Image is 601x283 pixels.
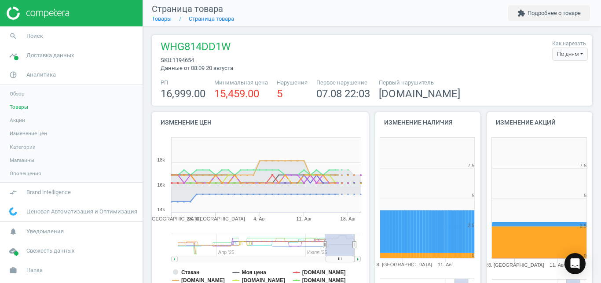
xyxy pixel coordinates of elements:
[5,66,22,83] i: pie_chart_outlined
[468,163,474,168] text: 7.5
[5,223,22,240] i: notifications
[152,112,369,133] h4: Изменение цен
[10,103,28,110] span: Товары
[157,207,165,212] text: 14k
[341,216,356,221] tspan: 18. Авг
[253,216,266,221] tspan: 4. Авг
[579,163,586,168] text: 7.5
[26,208,137,216] span: Ценовая Автоматизация и Оптимизация
[379,79,460,87] span: Первый нарушитель
[302,269,346,276] tspan: [DOMAIN_NAME]
[161,57,172,63] span: sku :
[316,79,370,87] span: Первое нарушение
[143,216,201,221] tspan: 21. [GEOGRAPHIC_DATA]
[172,57,194,63] span: 1194654
[374,262,432,268] tspan: 28. [GEOGRAPHIC_DATA]
[214,88,259,100] span: 15,459.00
[161,79,205,87] span: РП
[375,112,480,133] h4: Изменение наличия
[26,32,43,40] span: Поиск
[10,90,25,97] span: Обзор
[10,157,34,164] span: Магазины
[584,193,586,198] text: 5
[316,88,370,100] span: 07.08 22:03
[214,79,268,87] span: Минимальная цена
[552,48,588,61] div: По дням
[152,4,223,14] span: Страница товара
[10,143,36,151] span: Категории
[7,7,69,20] img: ajHJNr6hYgQAAAAASUVORK5CYII=
[277,79,308,87] span: Нарушения
[10,130,47,137] span: Изменение цен
[5,262,22,279] i: work
[438,262,454,268] tspan: 11. Авг
[161,88,205,100] span: 16,999.00
[5,28,22,44] i: search
[472,193,474,198] text: 5
[26,188,71,196] span: Brand intelligence
[26,228,64,235] span: Уведомления
[472,253,474,258] text: 0
[564,253,586,274] div: Open Intercom Messenger
[189,15,234,22] a: Страница товара
[579,223,586,228] text: 2.5
[26,266,43,274] span: Hansa
[468,223,474,228] text: 2.5
[157,157,165,162] text: 18k
[187,216,245,221] tspan: 28. [GEOGRAPHIC_DATA]
[242,269,266,276] tspan: Моя цена
[552,40,586,48] label: Как нарезать
[487,112,592,133] h4: Изменение акций
[5,243,22,259] i: cloud_done
[26,247,74,255] span: Свежесть данных
[26,51,74,59] span: Доставка данных
[26,71,56,79] span: Аналитика
[508,5,590,21] button: extensionПодробнее о товаре
[9,207,17,216] img: wGWNvw8QSZomAAAAABJRU5ErkJggg==
[181,269,199,276] tspan: Стакан
[485,262,544,268] tspan: 28. [GEOGRAPHIC_DATA]
[157,182,165,187] text: 16k
[277,88,282,100] span: 5
[161,40,233,56] span: WHG814DD1W
[296,216,312,221] tspan: 11. Авг
[517,9,525,17] i: extension
[152,15,172,22] a: Товары
[379,88,460,100] span: [DOMAIN_NAME]
[10,117,25,124] span: Акции
[5,47,22,64] i: timeline
[161,65,233,71] span: Данные от 08:09 20 августа
[10,170,41,177] span: Оповещения
[550,262,565,268] tspan: 11. Авг
[5,184,22,201] i: compare_arrows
